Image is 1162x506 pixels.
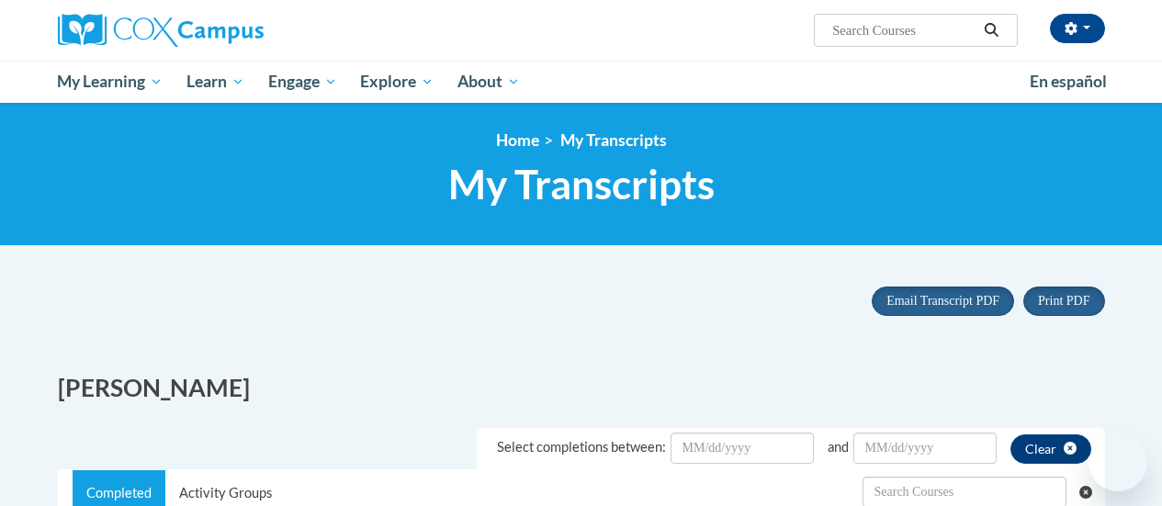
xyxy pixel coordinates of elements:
[44,61,1119,103] div: Main menu
[175,61,256,103] a: Learn
[1050,14,1105,43] button: Account Settings
[1089,433,1147,491] iframe: Button to launch messaging window
[57,71,163,93] span: My Learning
[446,61,532,103] a: About
[58,371,568,405] h2: [PERSON_NAME]
[46,61,175,103] a: My Learning
[360,71,434,93] span: Explore
[886,294,999,308] span: Email Transcript PDF
[1038,294,1089,308] span: Print PDF
[830,19,977,41] input: Search Courses
[58,14,389,47] a: Cox Campus
[560,130,667,150] span: My Transcripts
[448,160,715,208] span: My Transcripts
[496,130,539,150] a: Home
[348,61,446,103] a: Explore
[1010,434,1091,464] button: clear
[457,71,520,93] span: About
[1023,287,1104,316] button: Print PDF
[268,71,337,93] span: Engage
[186,71,244,93] span: Learn
[256,61,349,103] a: Engage
[671,433,814,464] input: Date Input
[853,433,997,464] input: Date Input
[828,439,849,455] span: and
[497,439,666,455] span: Select completions between:
[1018,62,1119,101] a: En español
[58,14,264,47] img: Cox Campus
[872,287,1014,316] button: Email Transcript PDF
[1030,72,1107,91] span: En español
[977,19,1005,41] button: Search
